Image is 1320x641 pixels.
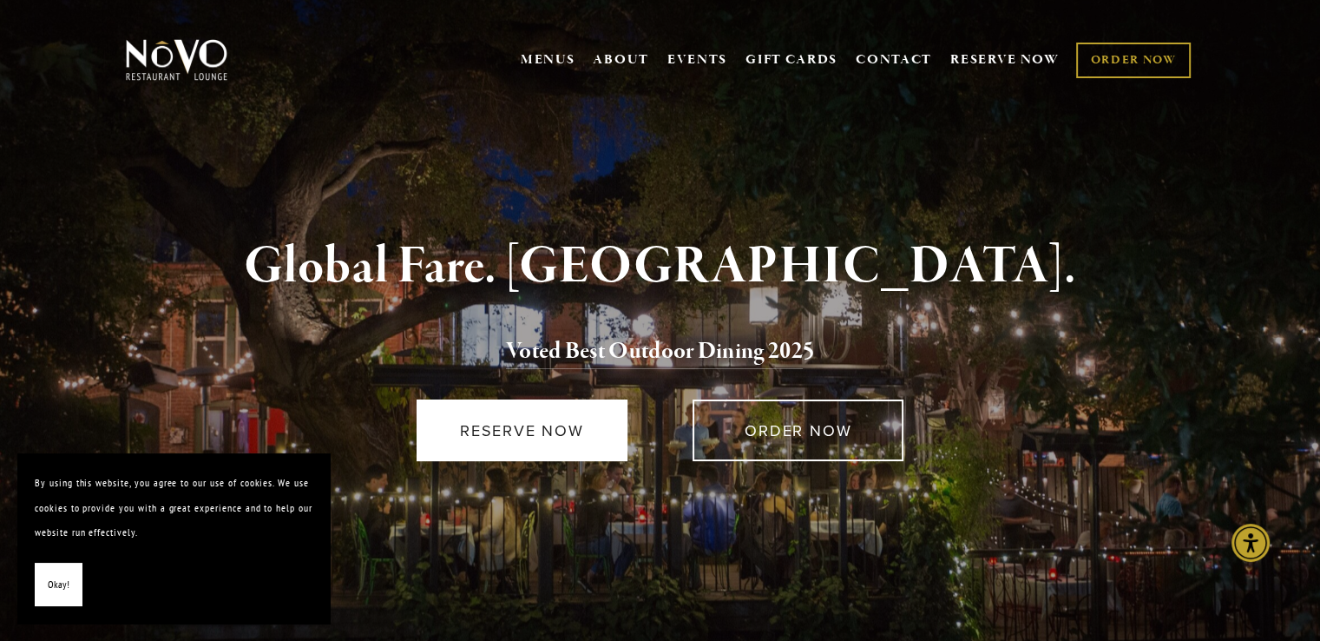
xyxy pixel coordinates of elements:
[521,51,575,69] a: MENUS
[1231,524,1270,562] div: Accessibility Menu
[35,471,312,545] p: By using this website, you agree to our use of cookies. We use cookies to provide you with a grea...
[693,400,903,461] a: ORDER NOW
[154,334,1166,370] h2: 5
[17,453,330,624] section: Cookie banner
[667,51,727,69] a: EVENTS
[122,38,231,82] img: Novo Restaurant &amp; Lounge
[506,336,803,369] a: Voted Best Outdoor Dining 202
[856,43,932,76] a: CONTACT
[48,572,69,598] span: Okay!
[950,43,1060,76] a: RESERVE NOW
[35,563,82,607] button: Okay!
[745,43,837,76] a: GIFT CARDS
[244,234,1076,300] strong: Global Fare. [GEOGRAPHIC_DATA].
[593,51,649,69] a: ABOUT
[417,400,627,461] a: RESERVE NOW
[1076,43,1190,78] a: ORDER NOW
